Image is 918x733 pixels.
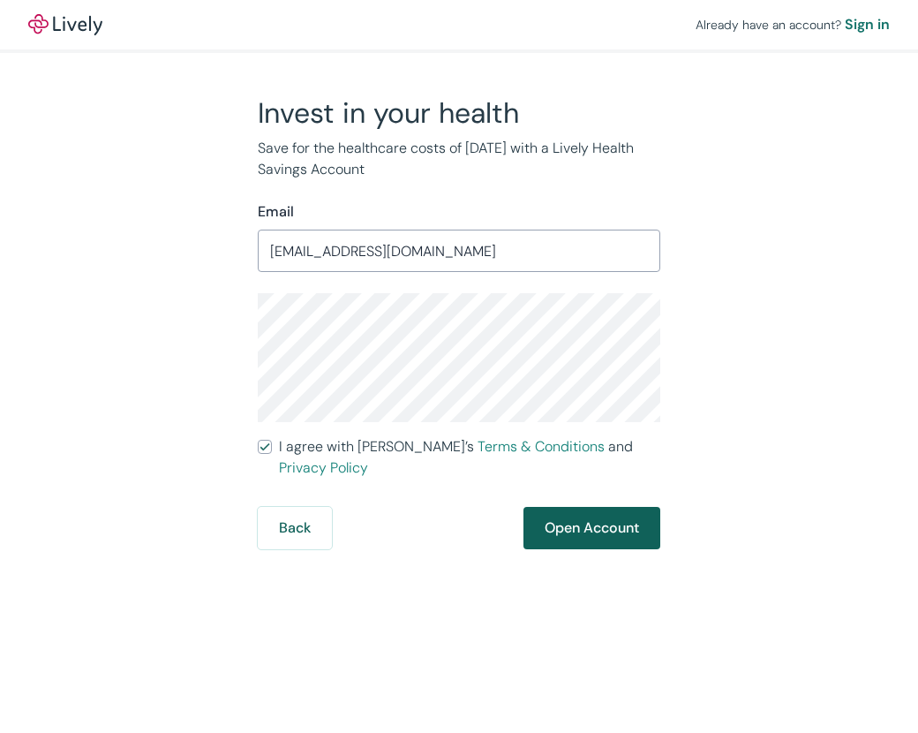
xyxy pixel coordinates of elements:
[258,507,332,549] button: Back
[845,14,890,35] a: Sign in
[28,14,102,35] img: Lively
[523,507,660,549] button: Open Account
[258,201,294,223] label: Email
[478,437,605,456] a: Terms & Conditions
[279,436,660,479] span: I agree with [PERSON_NAME]’s and
[258,138,660,180] p: Save for the healthcare costs of [DATE] with a Lively Health Savings Account
[258,95,660,131] h2: Invest in your health
[696,14,890,35] div: Already have an account?
[279,458,368,477] a: Privacy Policy
[28,14,102,35] a: LivelyLively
